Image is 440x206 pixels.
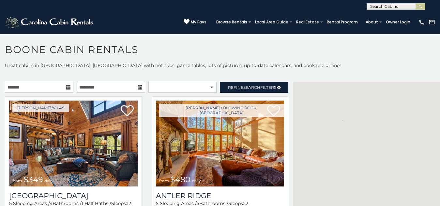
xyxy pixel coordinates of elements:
a: Owner Login [383,18,414,27]
span: daily [192,178,201,183]
span: Refine Filters [228,85,276,90]
span: from [12,178,22,183]
img: 1714398500_thumbnail.jpeg [9,101,138,186]
a: Browse Rentals [213,18,250,27]
a: from $480 daily [156,101,284,186]
img: phone-regular-white.png [418,19,425,25]
a: [PERSON_NAME] / Blowing Rock, [GEOGRAPHIC_DATA] [159,104,284,117]
span: from [159,178,169,183]
a: from $349 daily [9,101,138,186]
span: My Favs [191,19,206,25]
img: mail-regular-white.png [429,19,435,25]
h3: Diamond Creek Lodge [9,191,138,200]
a: About [362,18,381,27]
a: Add to favorites [121,104,134,118]
img: 1714397585_thumbnail.jpeg [156,101,284,186]
span: $480 [170,175,190,184]
span: $349 [23,175,43,184]
a: RefineSearchFilters [220,82,288,93]
a: Real Estate [293,18,322,27]
a: [GEOGRAPHIC_DATA] [9,191,138,200]
a: Rental Program [324,18,361,27]
span: daily [44,178,53,183]
a: Antler Ridge [156,191,284,200]
span: Search [243,85,260,90]
a: [PERSON_NAME]/Vilas [12,104,69,112]
a: Local Area Guide [252,18,292,27]
a: My Favs [184,19,206,25]
img: White-1-2.png [5,16,95,29]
